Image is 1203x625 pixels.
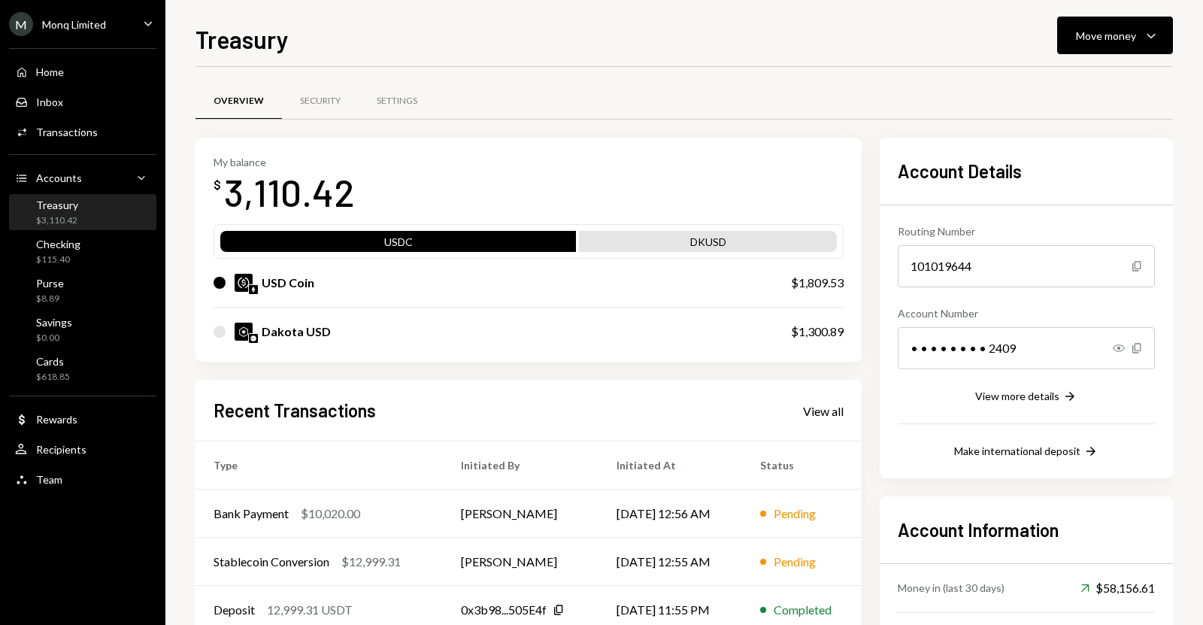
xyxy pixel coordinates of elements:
[898,305,1155,321] div: Account Number
[975,390,1059,402] div: View more details
[36,238,80,250] div: Checking
[9,233,156,269] a: Checking$115.40
[341,553,401,571] div: $12,999.31
[1080,579,1155,597] div: $58,156.61
[36,316,72,329] div: Savings
[300,95,341,108] div: Security
[249,285,258,294] img: ethereum-mainnet
[42,18,106,31] div: Monq Limited
[282,82,359,120] a: Security
[36,413,77,426] div: Rewards
[975,389,1077,405] button: View more details
[36,473,62,486] div: Team
[9,88,156,115] a: Inbox
[898,580,1005,596] div: Money in (last 30 days)
[954,444,1098,460] button: Make international deposit
[195,82,282,120] a: Overview
[249,334,258,343] img: base-mainnet
[774,601,832,619] div: Completed
[898,327,1155,369] div: • • • • • • • • 2409
[214,553,329,571] div: Stablecoin Conversion
[9,194,156,230] a: Treasury$3,110.42
[791,274,844,292] div: $1,809.53
[9,435,156,463] a: Recipients
[443,441,598,490] th: Initiated By
[36,253,80,266] div: $115.40
[742,441,862,490] th: Status
[1057,17,1173,54] button: Move money
[791,323,844,341] div: $1,300.89
[36,171,82,184] div: Accounts
[214,156,355,168] div: My balance
[9,311,156,347] a: Savings$0.00
[214,601,255,619] div: Deposit
[36,371,70,384] div: $618.85
[9,466,156,493] a: Team
[214,505,289,523] div: Bank Payment
[1076,28,1136,44] div: Move money
[36,355,70,368] div: Cards
[36,277,64,290] div: Purse
[36,65,64,78] div: Home
[9,12,33,36] div: M
[220,234,576,255] div: USDC
[598,490,743,538] td: [DATE] 12:56 AM
[36,332,72,344] div: $0.00
[9,350,156,387] a: Cards$618.85
[9,58,156,85] a: Home
[598,441,743,490] th: Initiated At
[443,490,598,538] td: [PERSON_NAME]
[598,538,743,586] td: [DATE] 12:55 AM
[461,601,547,619] div: 0x3b98...505E4f
[36,443,86,456] div: Recipients
[235,274,253,292] img: USDC
[195,24,289,54] h1: Treasury
[36,126,98,138] div: Transactions
[235,323,253,341] img: DKUSD
[774,553,816,571] div: Pending
[214,398,376,423] h2: Recent Transactions
[36,293,64,305] div: $8.89
[36,96,63,108] div: Inbox
[262,274,314,292] div: USD Coin
[36,199,78,211] div: Treasury
[267,601,353,619] div: 12,999.31 USDT
[579,234,837,255] div: DKUSD
[803,402,844,419] a: View all
[377,95,417,108] div: Settings
[898,245,1155,287] div: 101019644
[898,223,1155,239] div: Routing Number
[954,444,1080,457] div: Make international deposit
[803,404,844,419] div: View all
[214,177,221,193] div: $
[36,214,78,227] div: $3,110.42
[443,538,598,586] td: [PERSON_NAME]
[898,159,1155,184] h2: Account Details
[9,164,156,191] a: Accounts
[9,118,156,145] a: Transactions
[214,95,264,108] div: Overview
[224,168,355,216] div: 3,110.42
[359,82,435,120] a: Settings
[9,405,156,432] a: Rewards
[774,505,816,523] div: Pending
[195,441,443,490] th: Type
[301,505,360,523] div: $10,020.00
[898,517,1155,542] h2: Account Information
[262,323,331,341] div: Dakota USD
[9,272,156,308] a: Purse$8.89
